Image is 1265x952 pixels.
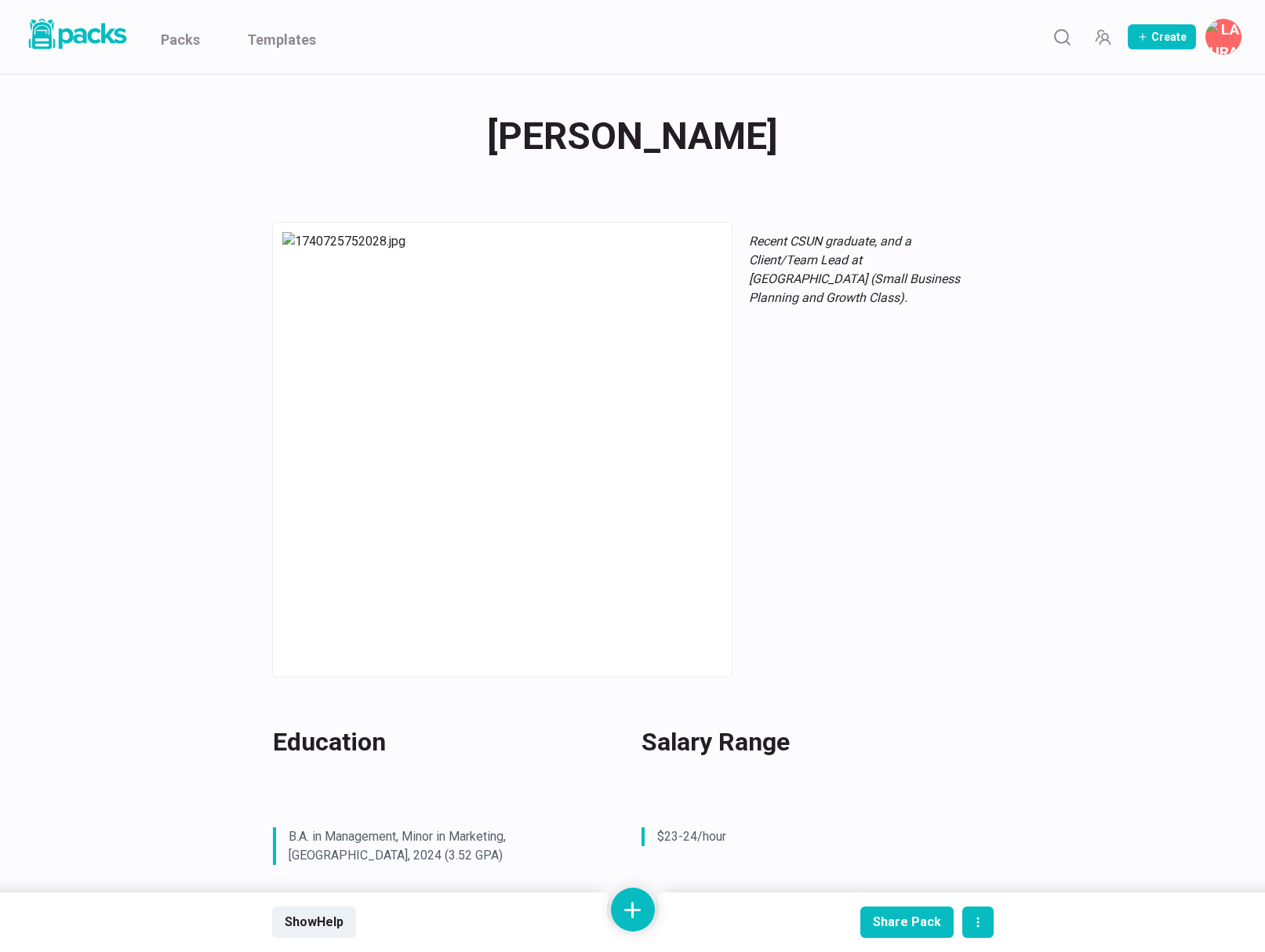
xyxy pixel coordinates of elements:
button: Manage Team Invites [1087,21,1118,53]
button: Laura Carter [1205,19,1241,55]
button: Share Pack [860,907,954,938]
button: actions [962,907,994,938]
a: Packs logo [24,16,129,58]
button: Create Pack [1128,24,1196,49]
em: Recent CSUN graduate, and a Client/Team Lead at [GEOGRAPHIC_DATA] (Small Business Planning and Gr... [749,234,960,305]
img: Packs logo [24,16,129,53]
p: B.A. in Management, Minor in Marketing, [GEOGRAPHIC_DATA], 2024 (3.52 GPA) [289,827,593,865]
div: Share Pack [873,914,941,929]
button: ShowHelp [272,907,356,938]
p: $23-24/hour [657,827,961,846]
h2: Education [273,723,605,761]
h2: Salary Range [642,723,974,761]
button: Search [1046,21,1078,53]
img: 1740725752028.jpg [282,232,722,667]
span: [PERSON_NAME] [487,106,778,167]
